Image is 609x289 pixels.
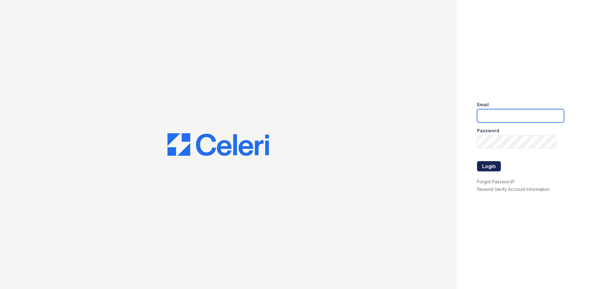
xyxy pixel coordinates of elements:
[167,133,269,156] img: CE_Logo_Blue-a8612792a0a2168367f1c8372b55b34899dd931a85d93a1a3d3e32e68fde9ad4.png
[477,128,499,134] label: Password
[477,102,489,108] label: Email
[477,161,501,171] button: Login
[477,179,515,184] a: Forgot Password?
[477,187,550,192] a: Resend Verify Account Information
